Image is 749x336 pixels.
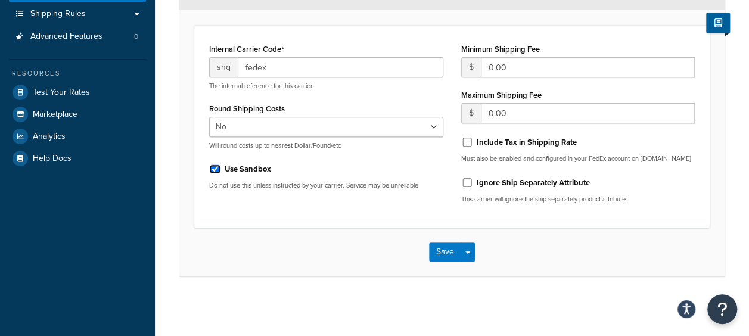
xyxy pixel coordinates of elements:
[33,88,90,98] span: Test Your Rates
[461,57,481,77] span: $
[33,110,77,120] span: Marketplace
[461,103,481,123] span: $
[9,26,146,48] a: Advanced Features0
[9,26,146,48] li: Advanced Features
[30,32,102,42] span: Advanced Features
[209,181,443,190] p: Do not use this unless instructed by your carrier. Service may be unreliable
[429,242,461,262] button: Save
[9,69,146,79] div: Resources
[461,45,540,54] label: Minimum Shipping Fee
[477,178,590,188] label: Ignore Ship Separately Attribute
[461,91,542,99] label: Maximum Shipping Fee
[9,3,146,25] a: Shipping Rules
[209,104,285,113] label: Round Shipping Costs
[209,141,443,150] p: Will round costs up to nearest Dollar/Pound/etc
[9,104,146,125] a: Marketplace
[9,82,146,103] a: Test Your Rates
[30,9,86,19] span: Shipping Rules
[477,137,577,148] label: Include Tax in Shipping Rate
[209,45,284,54] label: Internal Carrier Code
[134,32,138,42] span: 0
[9,148,146,169] a: Help Docs
[9,126,146,147] a: Analytics
[209,82,443,91] p: The internal reference for this carrier
[707,294,737,324] button: Open Resource Center
[33,154,72,164] span: Help Docs
[706,13,730,33] button: Show Help Docs
[33,132,66,142] span: Analytics
[461,195,695,204] p: This carrier will ignore the ship separately product attribute
[225,164,271,175] label: Use Sandbox
[461,154,695,163] p: Must also be enabled and configured in your FedEx account on [DOMAIN_NAME]
[209,57,238,77] span: shq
